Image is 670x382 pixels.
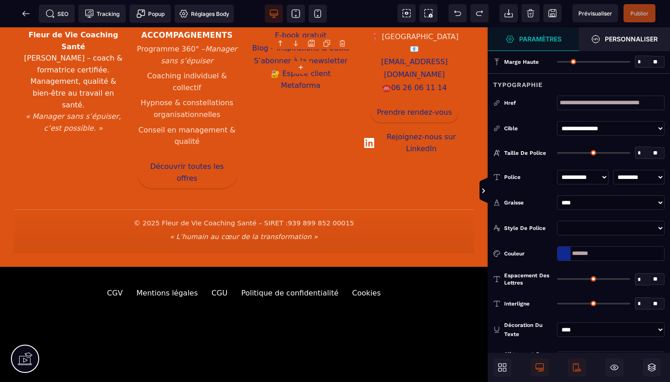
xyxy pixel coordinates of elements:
span: Voir tablette [287,5,305,23]
span: Importer [500,4,518,22]
li: Programme 360° – [137,14,238,41]
span: Interligne [504,300,530,307]
p: « Manager sans s’épuiser, c’est possible. » [23,83,124,107]
p: [PERSON_NAME] – coach & formatrice certifiée. Management, qualité & bien-être au travail en santé. [23,2,124,83]
li: Hypnose & constellations organisationnelles [137,68,238,95]
span: Popup [136,9,165,18]
span: Ouvrir les calques [643,358,661,377]
a: E-book gratuit [275,2,327,15]
span: Métadata SEO [39,5,75,23]
div: Cookies [352,260,381,272]
div: Graisse [504,198,552,207]
div: Décoration du texte [504,321,552,339]
span: Enregistrer [543,4,562,22]
span: Afficher les vues [488,178,497,205]
div: Href [493,98,552,107]
a: Prendre rendez-vous [371,75,459,95]
em: Manager sans s’épuiser [161,17,237,38]
span: Retour [17,5,35,23]
p: Alignement du texte [493,350,552,368]
a: Espace client Metaforma [250,41,351,65]
span: Taille de police [504,149,546,157]
a: Blog – Inspirations & outils [252,15,349,27]
span: Afficher le desktop [531,358,549,377]
a: Découvrir toutes les offres [137,129,238,161]
address: 📍 [GEOGRAPHIC_DATA] 📧 ☎️ [364,3,465,67]
div: Informations [14,182,474,226]
div: CGU [211,260,227,272]
span: Nettoyage [521,4,540,22]
a: S’abonner à la newsletter [254,27,348,40]
a: Rejoignez-nous sur LinkedIn [364,104,465,127]
span: Rejoignez-nous sur LinkedIn [378,104,465,127]
span: Ouvrir le gestionnaire de styles [579,27,670,51]
span: 939 899 852 00015 [288,192,354,199]
p: « L’humain au cœur de la transformation » [23,204,465,215]
div: CGV [107,260,123,272]
p: © 2025 Fleur de Vie Coaching Santé – SIRET : [23,190,465,201]
span: Enregistrer le contenu [624,4,655,22]
span: Réglages Body [179,9,229,18]
strong: Paramètres [519,36,562,42]
span: Masquer le bloc [605,358,624,377]
span: Créer une alerte modale [129,5,171,23]
div: Politique de confidentialité [241,260,338,272]
div: Typographie [488,73,670,90]
span: Ouvrir les blocs [493,358,511,377]
span: Voir mobile [309,5,327,23]
li: Coaching individuel & collectif [137,41,238,68]
span: Marge haute [504,58,539,66]
span: Tracking [85,9,119,18]
span: Défaire [448,4,467,22]
span: Aperçu [572,4,618,22]
span: Rétablir [470,4,489,22]
span: Afficher le mobile [568,358,586,377]
span: Prévisualiser [578,10,612,17]
div: Police [504,173,552,182]
a: 06 26 06 11 14 [391,54,447,68]
nav: Liens ressources [250,2,351,65]
span: Code de suivi [78,5,126,23]
span: Ouvrir le gestionnaire de styles [488,27,579,51]
span: Voir bureau [265,5,283,23]
strong: Fleur de Vie Coaching Santé [28,3,118,24]
div: Cible [493,124,552,133]
li: Conseil en management & qualité [137,95,238,122]
span: SEO [46,9,68,18]
div: Style de police [504,224,552,233]
div: Mentions légales [136,260,198,272]
span: Espacement des lettres [504,272,552,286]
div: Couleur [504,249,552,258]
span: Capture d'écran [419,4,438,22]
span: Favicon [175,5,234,23]
a: [EMAIL_ADDRESS][DOMAIN_NAME] [364,28,465,54]
span: Publier [630,10,649,17]
span: Voir les composants [397,4,416,22]
strong: Personnaliser [605,36,658,42]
